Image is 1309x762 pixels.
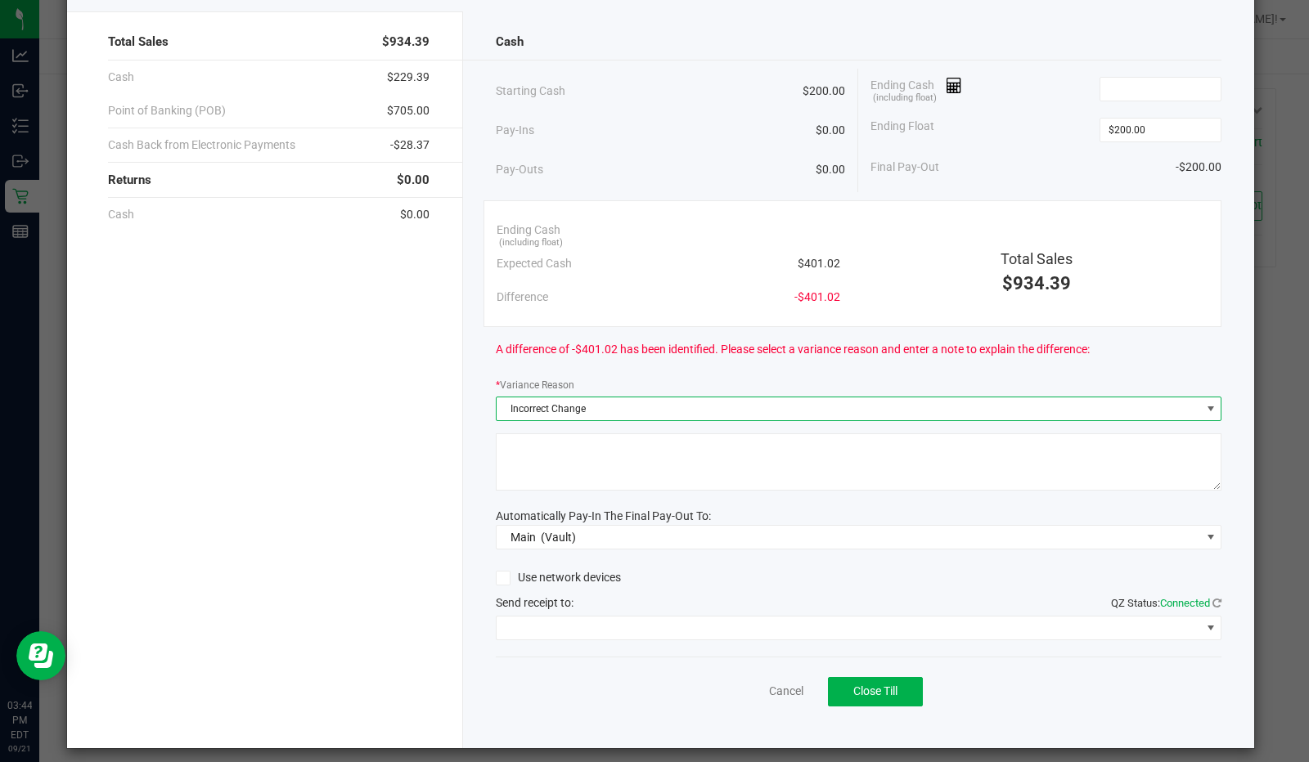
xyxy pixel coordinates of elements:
[382,33,430,52] span: $934.39
[798,255,840,272] span: $401.02
[108,102,226,119] span: Point of Banking (POB)
[1002,273,1071,294] span: $934.39
[816,161,845,178] span: $0.00
[400,206,430,223] span: $0.00
[853,684,897,697] span: Close Till
[497,222,560,239] span: Ending Cash
[387,69,430,86] span: $229.39
[496,33,524,52] span: Cash
[794,289,840,306] span: -$401.02
[511,531,536,544] span: Main
[16,631,65,680] iframe: Resource center
[108,206,134,223] span: Cash
[870,118,934,142] span: Ending Float
[496,161,543,178] span: Pay-Outs
[497,289,548,306] span: Difference
[541,531,576,544] span: (Vault)
[387,102,430,119] span: $705.00
[496,569,621,586] label: Use network devices
[496,378,574,392] label: Variance Reason
[816,122,845,139] span: $0.00
[1160,597,1210,609] span: Connected
[828,677,923,706] button: Close Till
[1001,250,1073,267] span: Total Sales
[496,341,1090,358] span: A difference of -$401.02 has been identified. Please select a variance reason and enter a note to...
[397,171,430,190] span: $0.00
[870,159,939,176] span: Final Pay-Out
[496,596,574,609] span: Send receipt to:
[870,77,962,101] span: Ending Cash
[1111,597,1221,609] span: QZ Status:
[1176,159,1221,176] span: -$200.00
[108,137,295,154] span: Cash Back from Electronic Payments
[497,397,1201,420] span: Incorrect Change
[497,255,572,272] span: Expected Cash
[390,137,430,154] span: -$28.37
[496,122,534,139] span: Pay-Ins
[496,83,565,100] span: Starting Cash
[769,683,803,700] a: Cancel
[499,236,563,250] span: (including float)
[873,92,937,105] span: (including float)
[108,33,169,52] span: Total Sales
[108,69,134,86] span: Cash
[496,509,711,522] span: Automatically Pay-In The Final Pay-Out To:
[108,163,430,198] div: Returns
[803,83,845,100] span: $200.00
